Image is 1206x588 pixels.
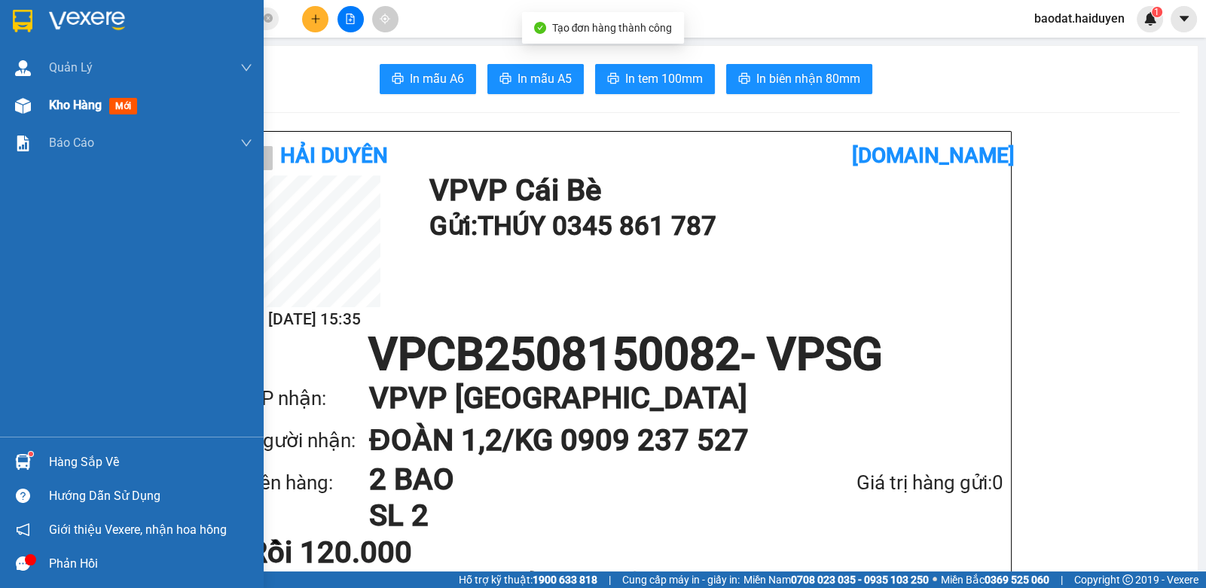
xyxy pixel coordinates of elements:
[49,520,227,539] span: Giới thiệu Vexere, nhận hoa hồng
[249,468,369,498] div: Tên hàng:
[49,98,102,112] span: Kho hàng
[533,574,597,586] strong: 1900 633 818
[941,571,1049,588] span: Miền Bắc
[1171,6,1197,32] button: caret-down
[240,62,252,74] span: down
[1177,12,1191,26] span: caret-down
[16,522,30,537] span: notification
[369,498,777,534] h1: SL 2
[738,72,750,87] span: printer
[345,14,356,24] span: file-add
[337,6,364,32] button: file-add
[249,307,380,332] h2: [DATE] 15:35
[49,485,252,507] div: Hướng dẫn sử dụng
[756,69,860,88] span: In biên nhận 80mm
[518,69,572,88] span: In mẫu A5
[29,452,33,456] sup: 1
[369,377,973,419] h1: VP VP [GEOGRAPHIC_DATA]
[249,383,369,414] div: VP nhận:
[380,64,476,94] button: printerIn mẫu A6
[595,64,715,94] button: printerIn tem 100mm
[369,419,973,462] h1: ĐOÀN 1,2/KG 0909 237 527
[49,58,93,77] span: Quản Lý
[310,14,321,24] span: plus
[392,72,404,87] span: printer
[49,133,94,152] span: Báo cáo
[487,64,584,94] button: printerIn mẫu A5
[249,425,369,456] div: Người nhận:
[933,577,937,583] span: ⚪️
[429,206,996,247] h1: Gửi: THÚY 0345 861 787
[249,332,1003,377] h1: VPCB2508150082 - VPSG
[129,67,282,88] div: 0902637918
[985,574,1049,586] strong: 0369 525 060
[16,556,30,571] span: message
[1061,571,1063,588] span: |
[1122,574,1133,585] span: copyright
[49,451,252,474] div: Hàng sắp về
[410,69,464,88] span: In mẫu A6
[13,49,118,70] div: 0904745818
[369,462,777,498] h1: 2 BAO
[499,72,511,87] span: printer
[372,6,398,32] button: aim
[13,10,32,32] img: logo-vxr
[534,22,546,34] span: check-circle
[625,69,703,88] span: In tem 100mm
[726,64,872,94] button: printerIn biên nhận 80mm
[429,175,996,206] h1: VP VP Cái Bè
[15,136,31,151] img: solution-icon
[15,60,31,76] img: warehouse-icon
[1154,7,1159,17] span: 1
[13,13,118,31] div: VP Cái Bè
[264,14,273,23] span: close-circle
[280,143,388,168] b: Hải Duyên
[129,49,282,67] div: TRÂN
[109,98,137,114] span: mới
[15,454,31,470] img: warehouse-icon
[249,538,498,568] div: Rồi 120.000
[13,31,118,49] div: LỘC
[302,6,328,32] button: plus
[1022,9,1137,28] span: baodat.haiduyen
[852,143,1015,168] b: [DOMAIN_NAME]
[129,14,165,30] span: Nhận:
[240,137,252,149] span: down
[1152,7,1162,17] sup: 1
[16,489,30,503] span: question-circle
[264,12,273,26] span: close-circle
[49,553,252,575] div: Phản hồi
[129,13,282,49] div: VP [GEOGRAPHIC_DATA]
[607,72,619,87] span: printer
[380,14,390,24] span: aim
[11,97,121,115] div: 30.000
[777,468,1003,498] div: Giá trị hàng gửi: 0
[15,98,31,114] img: warehouse-icon
[13,14,36,30] span: Gửi:
[552,22,673,34] span: Tạo đơn hàng thành công
[609,571,611,588] span: |
[1143,12,1157,26] img: icon-new-feature
[791,574,929,586] strong: 0708 023 035 - 0935 103 250
[459,571,597,588] span: Hỗ trợ kỹ thuật:
[743,571,929,588] span: Miền Nam
[622,571,740,588] span: Cung cấp máy in - giấy in:
[11,99,36,114] span: Rồi :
